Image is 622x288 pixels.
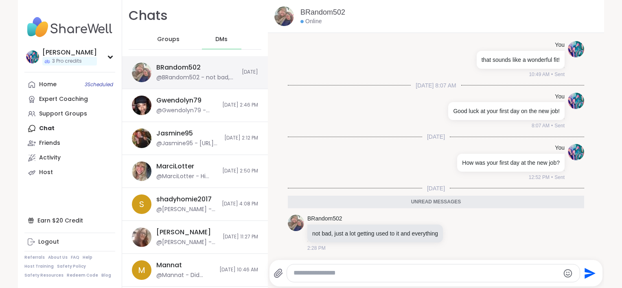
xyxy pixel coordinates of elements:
div: Logout [38,238,59,246]
p: Good luck at your first day on the new job! [453,107,559,115]
img: https://sharewell-space-live.sfo3.digitaloceanspaces.com/user-generated/0818d3a5-ec43-4745-9685-c... [132,129,151,148]
span: 3 Scheduled [85,81,113,88]
a: Logout [24,235,115,249]
img: https://sharewell-space-live.sfo3.digitaloceanspaces.com/user-generated/12025a04-e023-4d79-ba6e-0... [132,227,151,247]
div: @[PERSON_NAME] - Hi! Sweet Dreams! [156,238,218,247]
span: DMs [215,35,228,44]
img: https://sharewell-space-live.sfo3.digitaloceanspaces.com/user-generated/7c5e48d9-1979-4754-8140-3... [132,96,151,115]
div: BRandom502 [156,63,201,72]
div: Earn $20 Credit [24,213,115,228]
img: https://sharewell-space-live.sfo3.digitaloceanspaces.com/user-generated/127af2b2-1259-4cf0-9fd7-7... [288,215,304,231]
a: BRandom502 [300,7,345,17]
div: @Gwendolyn79 - [GEOGRAPHIC_DATA] [156,107,217,115]
span: 10:49 AM [529,71,550,78]
a: Redeem Code [67,273,98,278]
span: 8:07 AM [532,122,550,129]
img: https://sharewell-space-live.sfo3.digitaloceanspaces.com/user-generated/2d26c136-1ff4-4a9f-8326-d... [568,93,584,109]
a: Safety Policy [57,264,86,269]
img: https://sharewell-space-live.sfo3.digitaloceanspaces.com/user-generated/2d26c136-1ff4-4a9f-8326-d... [568,41,584,57]
a: Support Groups [24,107,115,121]
span: 2:28 PM [307,244,326,252]
a: Expert Coaching [24,92,115,107]
span: [DATE] 2:50 PM [222,168,258,175]
span: • [551,122,553,129]
button: Emoji picker [563,268,573,278]
p: that sounds like a wonderful fit! [482,56,560,64]
div: Support Groups [39,110,87,118]
h4: You [555,41,565,49]
span: [DATE] 10:46 AM [219,266,258,273]
div: @Mannat - Did [PERSON_NAME] help? [156,271,215,279]
div: Friends [39,139,60,147]
a: Host [24,165,115,180]
div: Mannat [156,261,182,270]
img: https://sharewell-space-live.sfo3.digitaloceanspaces.com/user-generated/127af2b2-1259-4cf0-9fd7-7... [274,7,294,26]
a: FAQ [71,255,79,260]
div: Home [39,81,57,89]
span: [DATE] [422,133,450,141]
button: Send [580,264,598,282]
img: ShareWell Nav Logo [24,13,115,41]
div: @BRandom502 - not bad, just a lot getting used to it and everything [156,74,237,82]
div: @MarciLotter - Hi [PERSON_NAME].. I will start looking [DATE]. How are you feeling? [156,172,217,181]
span: Groups [157,35,180,44]
div: [PERSON_NAME] [156,228,211,237]
span: [DATE] 8:07 AM [411,81,461,89]
h1: Chats [129,7,168,25]
a: Host Training [24,264,54,269]
span: • [551,71,553,78]
span: Sent [554,174,565,181]
a: Activity [24,151,115,165]
div: Host [39,168,53,177]
div: Expert Coaching [39,95,88,103]
span: M [138,264,145,276]
a: Friends [24,136,115,151]
div: Activity [39,154,61,162]
span: 12:52 PM [529,174,550,181]
span: [DATE] 2:46 PM [222,102,258,109]
div: Online [300,17,322,26]
img: https://sharewell-space-live.sfo3.digitaloceanspaces.com/user-generated/7a3b2c34-6725-4fc7-97ef-c... [132,161,151,181]
span: Sent [554,71,565,78]
a: Blog [101,273,111,278]
a: Safety Resources [24,273,64,278]
div: Jasmine95 [156,129,193,138]
span: s [139,198,144,210]
div: MarciLotter [156,162,194,171]
span: • [551,174,553,181]
div: shadyhomie2017 [156,195,212,204]
p: not bad, just a lot getting used to it and everything [312,229,438,238]
span: [DATE] 2:12 PM [224,135,258,142]
span: 3 Pro credits [52,58,82,65]
a: Referrals [24,255,45,260]
a: Home3Scheduled [24,77,115,92]
div: Unread messages [288,196,584,209]
div: @[PERSON_NAME] - Hello Hello new friend! [156,205,217,214]
span: [DATE] 11:27 PM [223,233,258,240]
span: [DATE] 4:08 PM [222,201,258,207]
a: Help [83,255,92,260]
div: @Jasmine95 - [URL][DOMAIN_NAME] [156,140,219,148]
span: [DATE] [242,69,258,76]
h4: You [555,144,565,152]
p: How was your first day at the new job? [462,159,560,167]
div: [PERSON_NAME] [42,48,97,57]
div: Gwendolyn79 [156,96,201,105]
img: hollyjanicki [26,50,39,63]
a: About Us [48,255,68,260]
span: Sent [554,122,565,129]
textarea: Type your message [293,269,559,277]
img: https://sharewell-space-live.sfo3.digitaloceanspaces.com/user-generated/2d26c136-1ff4-4a9f-8326-d... [568,144,584,160]
h4: You [555,93,565,101]
span: [DATE] [422,184,450,192]
a: BRandom502 [307,215,342,223]
img: https://sharewell-space-live.sfo3.digitaloceanspaces.com/user-generated/127af2b2-1259-4cf0-9fd7-7... [132,63,151,82]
